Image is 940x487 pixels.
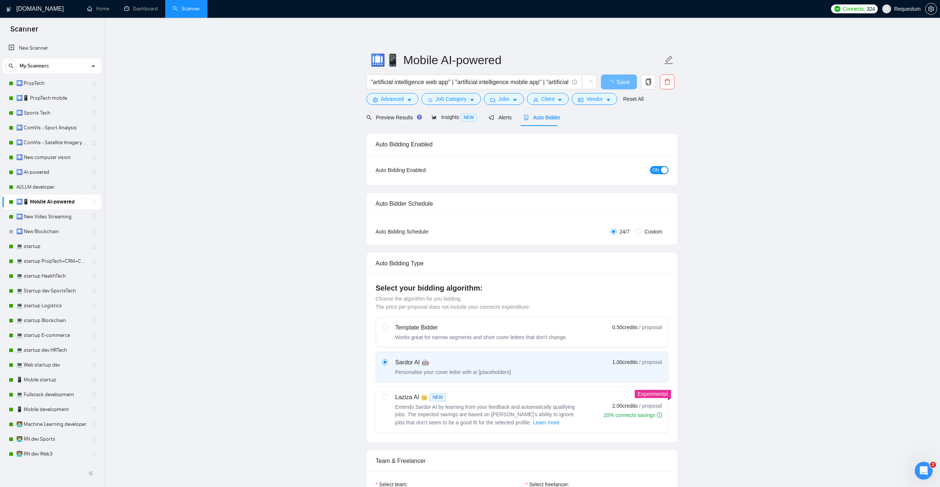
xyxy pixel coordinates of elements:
[91,155,97,160] span: holder
[489,115,512,120] span: Alerts
[371,77,569,87] input: Search Freelance Jobs...
[16,417,87,432] a: 👨‍💻 Machine Learning developer
[16,447,87,461] a: 👨‍💻 RN dev Web3
[429,393,446,401] span: NEW
[660,79,674,85] span: delete
[366,115,420,120] span: Preview Results
[617,77,630,87] span: Save
[572,93,617,105] button: idcardVendorcaret-down
[91,273,97,279] span: holder
[16,372,87,387] a: 📱 Mobile startup
[925,6,937,12] a: setting
[376,228,473,236] div: Auto Bidding Schedule:
[639,402,662,410] span: / proposal
[16,432,87,447] a: 👨‍💻 RN dev Sports
[524,115,529,120] span: robot
[612,323,638,331] span: 0.50 credits
[512,97,518,103] span: caret-down
[484,93,524,105] button: folderJobscaret-down
[91,421,97,427] span: holder
[639,358,662,366] span: / proposal
[376,166,473,174] div: Auto Bidding Enabled:
[490,97,495,103] span: folder
[88,470,96,477] span: double-left
[432,114,477,120] span: Insights
[16,224,87,239] a: 🛄 New Blockchain
[641,228,665,236] span: Custom
[87,6,109,12] a: homeHome
[20,59,49,73] span: My Scanners
[557,97,562,103] span: caret-down
[376,296,531,310] span: Choose the algorithm for you bidding. The price per proposal does not include your connects expen...
[91,214,97,220] span: holder
[6,3,11,15] img: logo
[612,402,638,410] span: 2.00 credits
[91,288,97,294] span: holder
[395,368,511,376] div: Personalise your cover letter with ai [placeholders]
[91,95,97,101] span: holder
[660,74,675,89] button: delete
[91,377,97,383] span: holder
[91,362,97,368] span: holder
[461,113,477,122] span: NEW
[843,5,865,13] span: Connects:
[652,166,659,174] span: ON
[91,347,97,353] span: holder
[91,80,97,86] span: holder
[91,199,97,205] span: holder
[16,91,87,106] a: 🛄📱 PropTech mobile
[601,74,637,89] button: Save
[16,180,87,195] a: AI/LLM developer
[91,332,97,338] span: holder
[16,269,87,284] a: 💻 startup HealthTech
[376,253,668,274] div: Auto Bidding Type
[91,451,97,457] span: holder
[366,115,372,120] span: search
[930,462,936,468] span: 2
[586,80,592,87] span: loading
[173,6,200,12] a: searchScanner
[395,358,511,367] div: Sardor AI 🤖
[578,97,583,103] span: idcard
[639,324,662,331] span: / proposal
[91,169,97,175] span: holder
[91,110,97,116] span: holder
[533,418,559,427] span: Learn more
[428,97,433,103] span: bars
[16,106,87,120] a: 🛄 Sports Tech
[657,413,662,418] span: info-circle
[91,318,97,324] span: holder
[16,284,87,298] a: 💻 Startup dev SportsTech
[366,93,418,105] button: settingAdvancedcaret-down
[524,115,560,120] span: Auto Bidder
[641,79,655,85] span: copy
[16,135,87,150] a: 🛄 ComVis - Satellite Imagery Analysis
[373,97,378,103] span: setting
[867,5,875,13] span: 324
[395,334,567,341] div: Works great for narrow segments and short cover letters that don't change.
[16,313,87,328] a: 💻 startup Blockchain
[16,195,87,209] a: 🛄📱 Mobile AI-powered
[4,24,44,39] span: Scanner
[16,402,87,417] a: 📱 Mobile development
[586,95,602,103] span: Vendor
[16,239,87,254] a: 💻 startup
[91,243,97,249] span: holder
[16,120,87,135] a: 🛄 ComVis - Sport Analysis
[91,184,97,190] span: holder
[421,393,428,402] span: 👑
[436,95,466,103] span: Job Category
[608,80,617,86] span: loading
[6,63,17,69] span: search
[572,80,577,85] span: info-circle
[498,95,509,103] span: Jobs
[16,254,87,269] a: 💻 startup PropTech+CRM+Construction
[395,323,567,332] div: Template Bidder
[371,51,662,69] input: Scanner name...
[16,358,87,372] a: 💻 Web startup dev
[395,393,581,402] div: Laziza AI
[623,95,644,103] a: Reset All
[532,418,560,427] button: Laziza AI NEWExtends Sardor AI by learning from your feedback and automatically qualifying jobs. ...
[91,140,97,146] span: holder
